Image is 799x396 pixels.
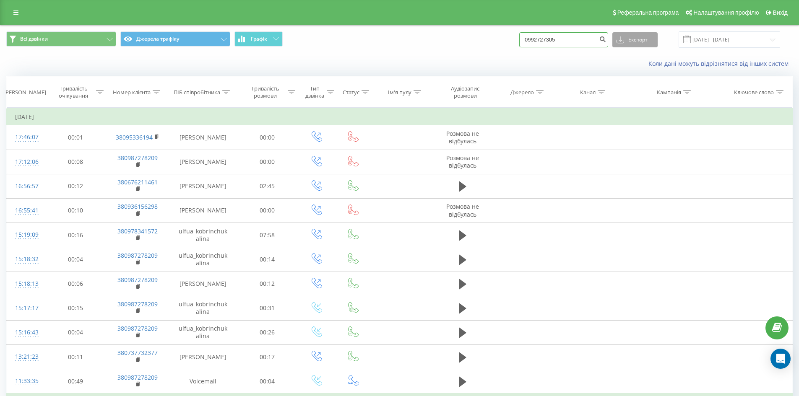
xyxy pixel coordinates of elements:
span: Розмова не відбулась [446,154,479,169]
div: Ім'я пулу [388,89,411,96]
td: 00:08 [45,150,106,174]
span: Реферальна програма [617,9,679,16]
span: Розмова не відбулась [446,202,479,218]
td: 00:00 [237,125,298,150]
td: 00:12 [237,272,298,296]
td: 00:31 [237,296,298,320]
td: ulfua_kobrinchukalina [169,320,237,344]
td: 00:14 [237,247,298,272]
button: Експорт [612,32,658,47]
td: 00:00 [237,198,298,223]
div: Open Intercom Messenger [770,349,791,369]
div: Канал [580,89,596,96]
div: Статус [343,89,359,96]
div: Номер клієнта [113,89,151,96]
span: Налаштування профілю [693,9,759,16]
td: 00:15 [45,296,106,320]
div: Тривалість очікування [53,85,94,99]
td: [PERSON_NAME] [169,345,237,369]
td: [PERSON_NAME] [169,125,237,150]
td: 00:00 [237,150,298,174]
div: 16:55:41 [15,202,37,219]
div: Тип дзвінка [305,85,325,99]
div: Тривалість розмови [245,85,286,99]
button: Джерела трафіку [120,31,230,47]
td: 00:10 [45,198,106,223]
td: 00:01 [45,125,106,150]
div: Аудіозапис розмови [441,85,489,99]
td: 00:17 [237,345,298,369]
span: Всі дзвінки [20,36,48,42]
div: 17:46:07 [15,129,37,145]
div: 11:33:35 [15,373,37,389]
a: 380737732377 [117,349,158,357]
a: 38095336194 [116,133,153,141]
a: 380676211461 [117,178,158,186]
td: [PERSON_NAME] [169,150,237,174]
td: 00:04 [45,320,106,344]
div: Джерело [510,89,534,96]
div: ПІБ співробітника [174,89,220,96]
td: 00:11 [45,345,106,369]
td: ulfua_kobrinchukalina [169,247,237,272]
td: 00:12 [45,174,106,198]
button: Всі дзвінки [6,31,116,47]
td: ulfua_kobrinchukalina [169,223,237,247]
td: Voicemail [169,369,237,394]
a: 380987278209 [117,276,158,284]
td: [PERSON_NAME] [169,198,237,223]
td: 00:04 [237,369,298,394]
td: [PERSON_NAME] [169,272,237,296]
a: Коли дані можуть відрізнятися вiд інших систем [648,60,793,67]
td: 07:58 [237,223,298,247]
td: [DATE] [7,109,793,125]
a: 380987278209 [117,324,158,332]
div: Кампанія [657,89,681,96]
div: 15:19:09 [15,227,37,243]
td: 00:49 [45,369,106,394]
a: 380987278209 [117,373,158,381]
div: 17:12:06 [15,154,37,170]
div: [PERSON_NAME] [4,89,46,96]
span: Графік [251,36,267,42]
button: Графік [234,31,283,47]
a: 380978341572 [117,227,158,235]
a: 380987278209 [117,154,158,162]
a: 380987278209 [117,251,158,259]
a: 380936156298 [117,202,158,210]
div: 15:18:13 [15,276,37,292]
div: 13:21:23 [15,349,37,365]
input: Пошук за номером [519,32,608,47]
td: ulfua_kobrinchukalina [169,296,237,320]
td: 00:04 [45,247,106,272]
span: Розмова не відбулась [446,129,479,145]
div: 15:18:32 [15,251,37,267]
td: 00:16 [45,223,106,247]
div: 15:16:43 [15,324,37,341]
td: 02:45 [237,174,298,198]
div: 16:56:57 [15,178,37,194]
div: 15:17:17 [15,300,37,316]
div: Ключове слово [734,89,774,96]
a: 380987278209 [117,300,158,308]
td: [PERSON_NAME] [169,174,237,198]
td: 00:06 [45,272,106,296]
td: 00:26 [237,320,298,344]
span: Вихід [773,9,788,16]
